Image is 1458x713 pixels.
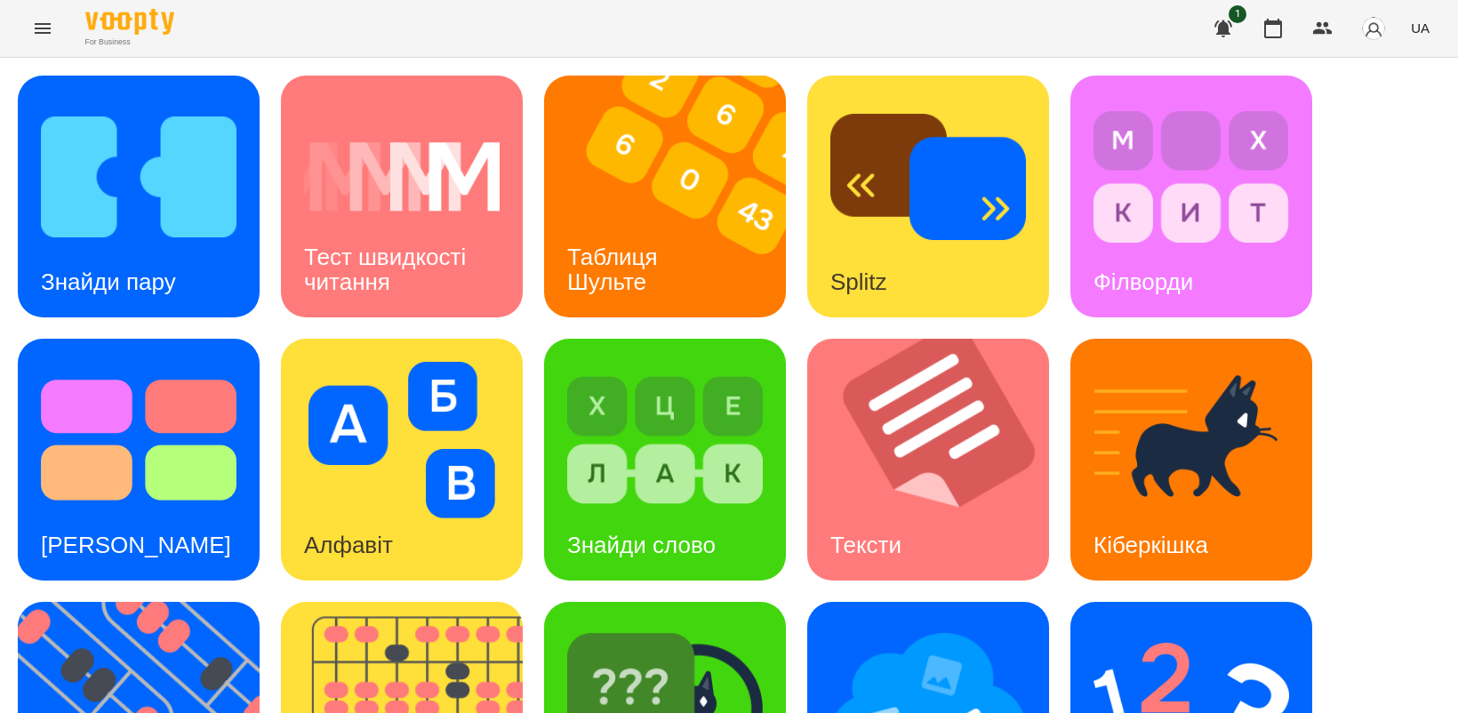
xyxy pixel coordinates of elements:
h3: Алфавіт [304,532,393,558]
h3: Тест швидкості читання [304,244,472,294]
a: Таблиця ШультеТаблиця Шульте [544,76,786,317]
h3: Кіберкішка [1093,532,1208,558]
img: Тест Струпа [41,362,236,518]
h3: Splitz [830,268,887,295]
h3: Знайди пару [41,268,176,295]
span: UA [1411,19,1430,37]
a: SplitzSplitz [807,76,1049,317]
h3: Знайди слово [567,532,716,558]
img: Таблиця Шульте [544,76,808,317]
span: For Business [85,36,174,48]
img: Кіберкішка [1093,362,1289,518]
img: Філворди [1093,99,1289,255]
h3: Тексти [830,532,901,558]
a: ТекстиТексти [807,339,1049,581]
img: Voopty Logo [85,9,174,35]
a: Знайди паруЗнайди пару [18,76,260,317]
a: Знайди словоЗнайди слово [544,339,786,581]
img: Тексти [807,339,1071,581]
img: Тест швидкості читання [304,99,500,255]
img: Знайди пару [41,99,236,255]
a: Тест Струпа[PERSON_NAME] [18,339,260,581]
img: Алфавіт [304,362,500,518]
img: avatar_s.png [1361,16,1386,41]
img: Знайди слово [567,362,763,518]
button: UA [1404,12,1437,44]
a: АлфавітАлфавіт [281,339,523,581]
a: Тест швидкості читанняТест швидкості читання [281,76,523,317]
a: КіберкішкаКіберкішка [1070,339,1312,581]
h3: Філворди [1093,268,1193,295]
a: ФілвордиФілворди [1070,76,1312,317]
span: 1 [1229,5,1246,23]
img: Splitz [830,99,1026,255]
h3: Таблиця Шульте [567,244,664,294]
button: Menu [21,7,64,50]
h3: [PERSON_NAME] [41,532,231,558]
